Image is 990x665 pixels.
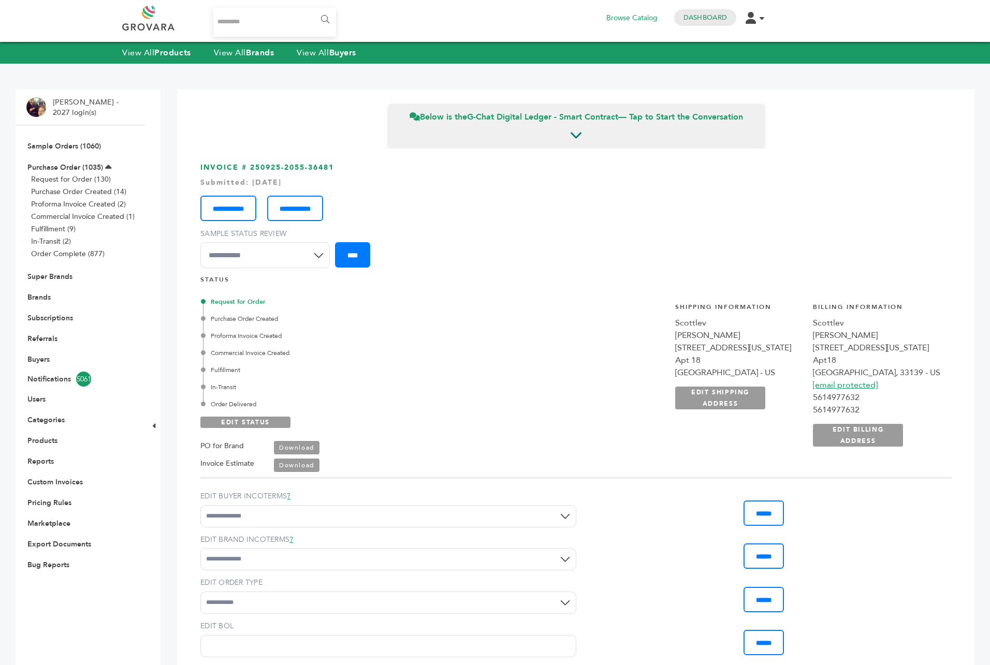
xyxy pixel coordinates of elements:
[410,111,743,123] span: Below is the — Tap to Start the Conversation
[675,317,803,329] div: Scottlev
[813,404,940,416] div: 5614977632
[274,441,319,454] a: Download
[467,111,618,123] strong: G-Chat Digital Ledger - Smart Contract
[203,365,463,375] div: Fulfillment
[683,13,727,22] a: Dashboard
[31,224,76,234] a: Fulfillment (9)
[675,329,803,342] div: [PERSON_NAME]
[200,535,576,545] label: EDIT BRAND INCOTERMS
[31,174,111,184] a: Request for Order (130)
[27,292,51,302] a: Brands
[606,12,658,24] a: Browse Catalog
[813,342,940,354] div: [STREET_ADDRESS][US_STATE]
[813,303,940,317] h4: Billing Information
[200,229,335,239] label: Sample Status Review
[200,417,290,428] a: EDIT STATUS
[813,317,940,329] div: Scottlev
[27,334,57,344] a: Referrals
[31,199,126,209] a: Proforma Invoice Created (2)
[297,47,356,58] a: View AllBuyers
[27,436,57,446] a: Products
[200,162,952,276] h3: INVOICE # 250925-2055-36481
[200,440,244,452] label: PO for Brand
[200,491,576,501] label: EDIT BUYER INCOTERMS
[76,372,91,387] span: 5061
[203,297,463,306] div: Request for Order
[675,342,803,354] div: [STREET_ADDRESS][US_STATE]
[27,477,83,487] a: Custom Invoices
[31,249,105,259] a: Order Complete (877)
[27,372,133,387] a: Notifications5061
[203,348,463,358] div: Commercial Invoice Created
[27,539,91,549] a: Export Documents
[813,354,940,366] div: Apt18
[203,331,463,341] div: Proforma Invoice Created
[27,560,69,570] a: Bug Reports
[813,379,878,391] a: [email protected]
[27,313,73,323] a: Subscriptions
[200,178,952,188] div: Submitted: [DATE]
[813,366,940,379] div: [GEOGRAPHIC_DATA], 33139 - US
[329,47,356,58] strong: Buyers
[200,457,254,470] label: Invoice Estimate
[274,459,319,472] a: Download
[287,491,290,501] a: ?
[27,519,70,528] a: Marketplace
[675,387,765,409] a: EDIT SHIPPING ADDRESS
[675,303,803,317] h4: Shipping Information
[53,97,121,117] li: [PERSON_NAME] - 2027 login(s)
[203,382,463,392] div: In-Transit
[200,621,576,631] label: EDIT BOL
[203,314,463,323] div: Purchase Order Created
[675,354,803,366] div: Apt 18
[289,535,293,544] a: ?
[27,456,54,466] a: Reports
[246,47,274,58] strong: Brands
[31,237,71,246] a: In-Transit (2)
[27,415,65,425] a: Categories
[675,366,803,379] div: [GEOGRAPHIC_DATA] - US
[27,141,101,151] a: Sample Orders (1060)
[31,187,126,197] a: Purchase Order Created (14)
[27,354,50,364] a: Buyers
[122,47,191,58] a: View AllProducts
[213,8,336,37] input: Search...
[27,394,46,404] a: Users
[27,272,72,282] a: Super Brands
[813,329,940,342] div: [PERSON_NAME]
[31,212,135,221] a: Commercial Invoice Created (1)
[200,275,952,289] h4: STATUS
[154,47,191,58] strong: Products
[27,498,71,508] a: Pricing Rules
[813,391,940,404] div: 5614977632
[214,47,274,58] a: View AllBrands
[203,400,463,409] div: Order Delivered
[200,578,576,588] label: EDIT ORDER TYPE
[27,162,103,172] a: Purchase Order (1035)
[813,424,903,447] a: EDIT BILLING ADDRESS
